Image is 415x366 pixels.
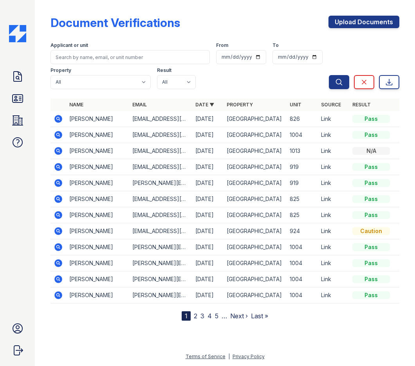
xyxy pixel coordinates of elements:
td: Link [318,271,349,287]
td: Link [318,127,349,143]
a: Source [321,102,341,108]
td: Link [318,191,349,207]
a: 5 [215,312,218,320]
td: [GEOGRAPHIC_DATA] [224,111,287,127]
div: Pass [352,195,390,203]
span: … [222,311,227,321]
td: [GEOGRAPHIC_DATA] [224,271,287,287]
td: [DATE] [192,271,224,287]
td: [DATE] [192,255,224,271]
td: Link [318,143,349,159]
a: Result [352,102,371,108]
td: [PERSON_NAME] [66,223,129,239]
td: 1004 [287,127,318,143]
td: [PERSON_NAME][EMAIL_ADDRESS][DOMAIN_NAME] [129,287,192,303]
td: 1004 [287,239,318,255]
a: Email [132,102,147,108]
td: [EMAIL_ADDRESS][DOMAIN_NAME] [129,127,192,143]
td: [PERSON_NAME] [66,191,129,207]
td: [DATE] [192,239,224,255]
td: [DATE] [192,159,224,175]
label: Property [51,67,71,74]
td: Link [318,111,349,127]
td: [PERSON_NAME][EMAIL_ADDRESS][PERSON_NAME][DOMAIN_NAME] [129,239,192,255]
td: [PERSON_NAME] [66,287,129,303]
td: [GEOGRAPHIC_DATA] [224,287,287,303]
div: Pass [352,259,390,267]
td: Link [318,159,349,175]
a: Property [227,102,253,108]
label: From [216,42,228,48]
td: [GEOGRAPHIC_DATA] [224,127,287,143]
a: Name [69,102,83,108]
td: [PERSON_NAME] [66,207,129,223]
div: Pass [352,211,390,219]
div: Pass [352,115,390,123]
a: Upload Documents [328,16,399,28]
div: Document Verifications [51,16,180,30]
td: [EMAIL_ADDRESS][DOMAIN_NAME] [129,143,192,159]
a: Terms of Service [186,353,226,359]
td: Link [318,239,349,255]
td: 919 [287,175,318,191]
td: [GEOGRAPHIC_DATA] [224,255,287,271]
a: 2 [194,312,197,320]
td: [GEOGRAPHIC_DATA] [224,239,287,255]
td: 1004 [287,287,318,303]
td: [GEOGRAPHIC_DATA] [224,175,287,191]
td: [PERSON_NAME] [66,239,129,255]
div: 1 [182,311,191,321]
td: [PERSON_NAME] [66,143,129,159]
td: 1004 [287,271,318,287]
a: 3 [200,312,204,320]
td: [PERSON_NAME] [66,271,129,287]
div: | [228,353,230,359]
a: Date ▼ [195,102,214,108]
a: Unit [290,102,301,108]
td: Link [318,175,349,191]
td: [DATE] [192,223,224,239]
td: [PERSON_NAME] [66,255,129,271]
div: Pass [352,163,390,171]
td: 919 [287,159,318,175]
img: CE_Icon_Blue-c292c112584629df590d857e76928e9f676e5b41ef8f769ba2f05ee15b207248.png [9,25,26,42]
div: Pass [352,131,390,139]
td: [EMAIL_ADDRESS][DOMAIN_NAME] [129,223,192,239]
td: [DATE] [192,175,224,191]
td: Link [318,255,349,271]
td: [PERSON_NAME] [66,175,129,191]
label: To [272,42,279,48]
td: 1004 [287,255,318,271]
td: [PERSON_NAME][EMAIL_ADDRESS][DOMAIN_NAME] [129,175,192,191]
label: Applicant or unit [51,42,88,48]
td: [EMAIL_ADDRESS][DOMAIN_NAME] [129,159,192,175]
input: Search by name, email, or unit number [51,50,210,64]
a: Privacy Policy [233,353,265,359]
td: [DATE] [192,143,224,159]
div: Pass [352,275,390,283]
td: [PERSON_NAME] [66,159,129,175]
td: [GEOGRAPHIC_DATA] [224,159,287,175]
td: [GEOGRAPHIC_DATA] [224,223,287,239]
div: N/A [352,147,390,155]
td: [DATE] [192,207,224,223]
td: Link [318,223,349,239]
td: Link [318,287,349,303]
a: Last » [251,312,268,320]
td: Link [318,207,349,223]
div: Pass [352,243,390,251]
td: [PERSON_NAME][EMAIL_ADDRESS][PERSON_NAME][DOMAIN_NAME] [129,271,192,287]
td: [DATE] [192,127,224,143]
td: 825 [287,191,318,207]
td: [GEOGRAPHIC_DATA] [224,143,287,159]
td: [EMAIL_ADDRESS][DOMAIN_NAME] [129,207,192,223]
a: Next › [230,312,248,320]
td: [PERSON_NAME] [66,111,129,127]
td: [EMAIL_ADDRESS][DOMAIN_NAME] [129,191,192,207]
td: [GEOGRAPHIC_DATA] [224,207,287,223]
td: [DATE] [192,191,224,207]
td: [GEOGRAPHIC_DATA] [224,191,287,207]
div: Pass [352,179,390,187]
td: [EMAIL_ADDRESS][DOMAIN_NAME] [129,111,192,127]
td: 825 [287,207,318,223]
